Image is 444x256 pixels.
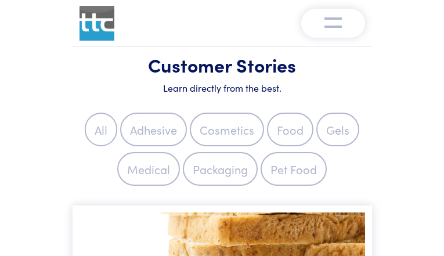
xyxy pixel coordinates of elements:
h6: Learn directly from the best. [80,81,365,94]
label: Adhesive [120,113,187,146]
label: Cosmetics [190,113,264,146]
label: Pet Food [261,152,327,186]
img: menu-v1.0.png [324,15,342,28]
label: Food [267,113,313,146]
label: Gels [316,113,359,146]
label: Medical [117,152,180,186]
label: All [85,113,117,146]
img: ttc_logo_1x1_v1.0.png [80,6,114,41]
button: Toggle navigation [301,9,365,38]
h1: Customer Stories [80,53,365,77]
label: Packaging [183,152,258,186]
